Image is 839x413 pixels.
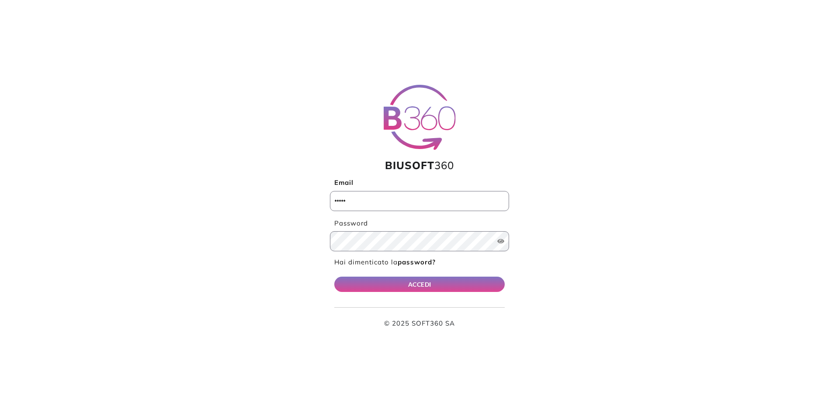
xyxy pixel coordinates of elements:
[330,219,509,229] label: Password
[334,258,436,266] a: Hai dimenticato lapassword?
[330,159,509,172] h1: 360
[334,178,354,187] b: Email
[334,319,505,329] p: © 2025 SOFT360 SA
[385,159,434,172] span: BIUSOFT
[398,258,436,266] b: password?
[334,277,505,292] button: ACCEDI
